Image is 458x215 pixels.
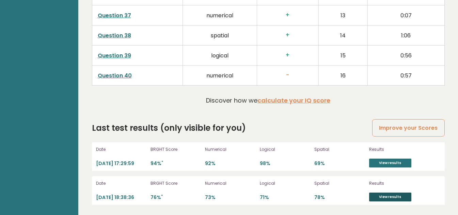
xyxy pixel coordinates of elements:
a: Question 40 [98,72,132,79]
h3: + [263,32,313,39]
p: Spatial [314,180,365,186]
p: Results [369,180,441,186]
p: BRGHT Score [151,146,201,153]
p: 69% [314,160,365,167]
p: 71% [260,194,310,201]
td: numerical [183,5,257,25]
td: 0:07 [367,5,444,25]
a: Question 39 [98,52,131,59]
p: 98% [260,160,310,167]
p: Discover how we [206,96,330,105]
a: Question 37 [98,12,131,19]
td: 15 [318,45,367,65]
p: Numerical [205,180,255,186]
h2: Last test results (only visible for you) [92,122,246,134]
a: View results [369,193,411,201]
p: Date [96,146,146,153]
td: 0:57 [367,65,444,85]
p: [DATE] 18:38:36 [96,194,146,201]
p: Logical [260,146,310,153]
a: calculate your IQ score [257,96,330,105]
td: spatial [183,25,257,45]
h3: - [263,72,313,79]
td: 13 [318,5,367,25]
p: 78% [314,194,365,201]
p: Logical [260,180,310,186]
td: 14 [318,25,367,45]
h3: + [263,12,313,19]
a: View results [369,159,411,167]
p: 94% [151,160,201,167]
p: 92% [205,160,255,167]
p: Date [96,180,146,186]
p: Spatial [314,146,365,153]
a: Question 38 [98,32,131,39]
td: 1:06 [367,25,444,45]
p: Numerical [205,146,255,153]
p: BRGHT Score [151,180,201,186]
p: Results [369,146,441,153]
td: numerical [183,65,257,85]
h3: + [263,52,313,59]
td: 0:56 [367,45,444,65]
a: Improve your Scores [372,119,444,137]
p: [DATE] 17:29:59 [96,160,146,167]
td: logical [183,45,257,65]
p: 76% [151,194,201,201]
td: 16 [318,65,367,85]
p: 73% [205,194,255,201]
